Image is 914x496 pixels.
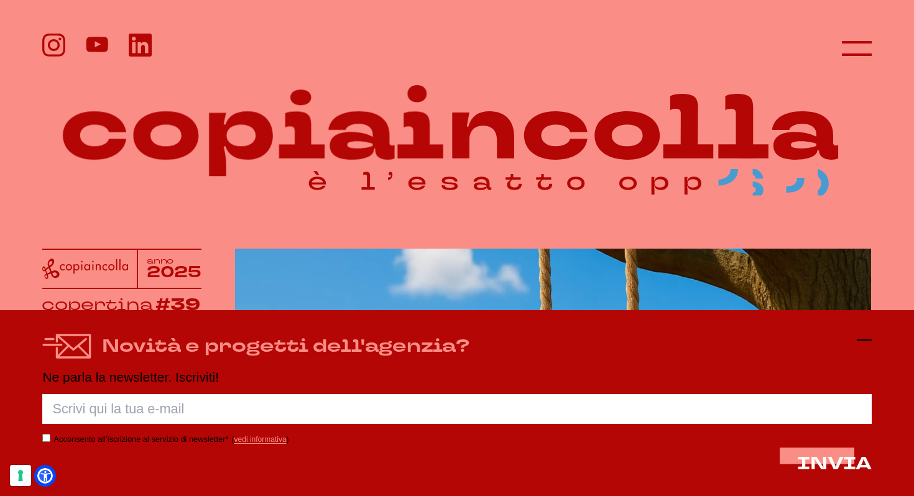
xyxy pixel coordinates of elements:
[42,394,871,424] input: Scrivi qui la tua e-mail
[42,293,154,315] tspan: copertina
[156,293,201,317] tspan: #39
[147,262,202,283] tspan: 2025
[147,255,174,266] tspan: anno
[232,435,289,444] span: ( )
[234,435,287,444] a: vedi informativa
[42,370,871,384] p: Ne parla la newsletter. Iscriviti!
[102,333,469,360] h4: Novità e progetti dell'agenzia?
[10,465,31,486] button: Le tue preferenze relative al consenso per le tecnologie di tracciamento
[37,468,53,484] a: Open Accessibility Menu
[54,434,229,444] label: Acconsento all’iscrizione al servizio di newsletter*
[797,451,872,475] span: INVIA
[797,454,872,474] button: INVIA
